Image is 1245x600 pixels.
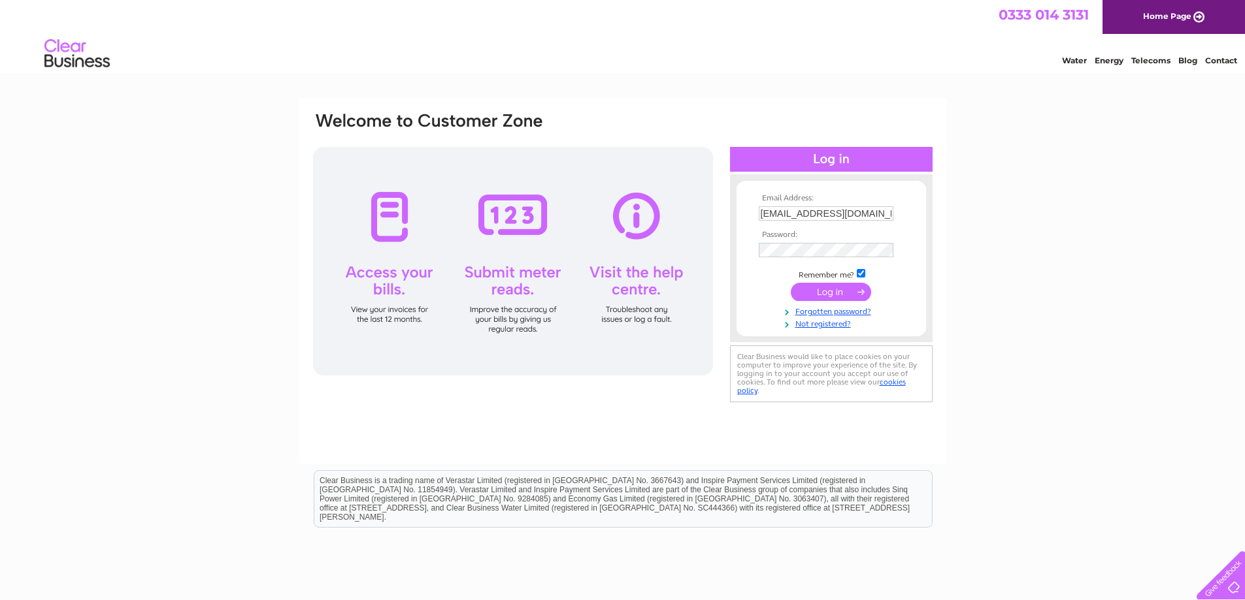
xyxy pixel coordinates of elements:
[791,283,871,301] input: Submit
[737,377,906,395] a: cookies policy
[44,34,110,74] img: logo.png
[1062,55,1087,65] a: Water
[755,267,907,280] td: Remember me?
[1178,55,1197,65] a: Blog
[759,304,907,317] a: Forgotten password?
[755,230,907,240] th: Password:
[730,345,933,402] div: Clear Business would like to place cookies on your computer to improve your experience of the sit...
[1095,55,1123,65] a: Energy
[314,7,932,63] div: Clear Business is a trading name of Verastar Limited (registered in [GEOGRAPHIC_DATA] No. 3667643...
[759,317,907,329] a: Not registered?
[1131,55,1170,65] a: Telecoms
[999,7,1089,23] a: 0333 014 3131
[1205,55,1237,65] a: Contact
[755,194,907,203] th: Email Address:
